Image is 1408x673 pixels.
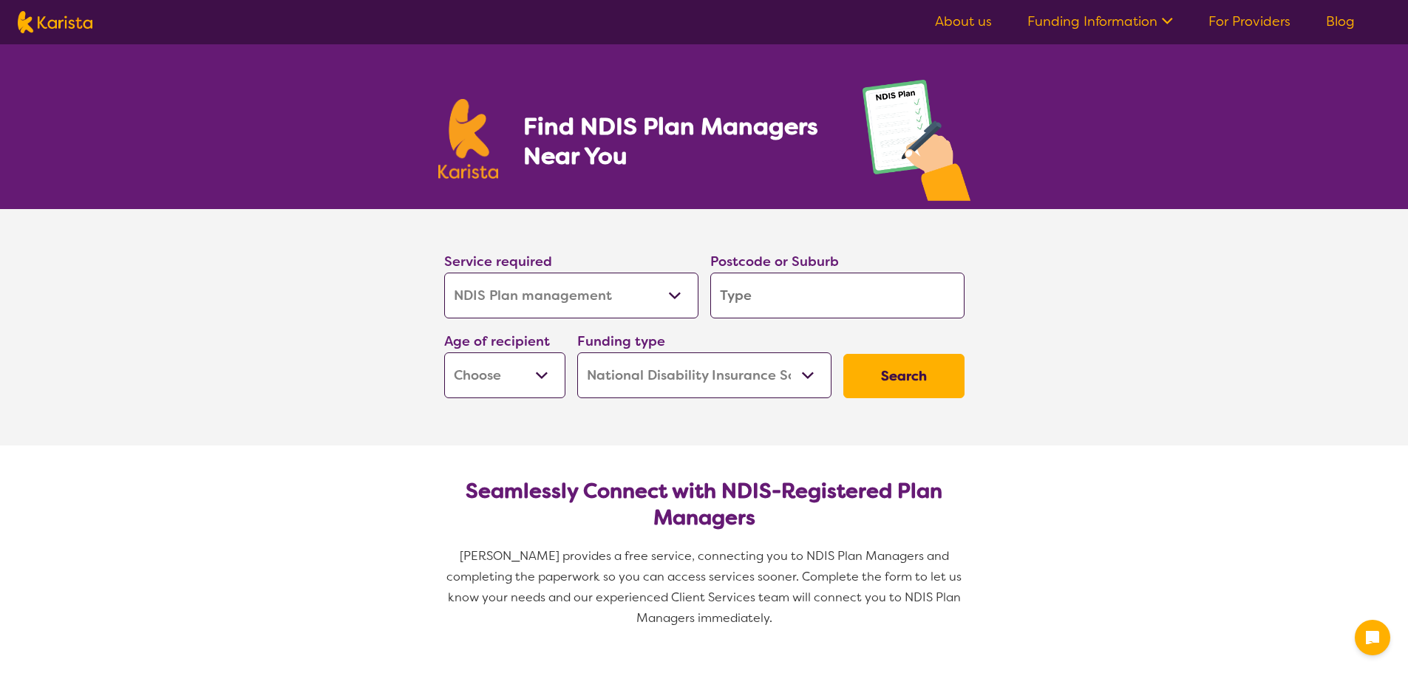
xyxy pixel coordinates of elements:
[710,253,839,270] label: Postcode or Suburb
[1326,13,1355,30] a: Blog
[523,112,832,171] h1: Find NDIS Plan Managers Near You
[438,99,499,179] img: Karista logo
[710,273,965,318] input: Type
[18,11,92,33] img: Karista logo
[446,548,965,626] span: [PERSON_NAME] provides a free service, connecting you to NDIS Plan Managers and completing the pa...
[577,332,665,350] label: Funding type
[863,80,970,209] img: plan-management
[1208,13,1290,30] a: For Providers
[456,478,953,531] h2: Seamlessly Connect with NDIS-Registered Plan Managers
[444,332,550,350] label: Age of recipient
[444,253,552,270] label: Service required
[843,354,965,398] button: Search
[1027,13,1173,30] a: Funding Information
[935,13,992,30] a: About us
